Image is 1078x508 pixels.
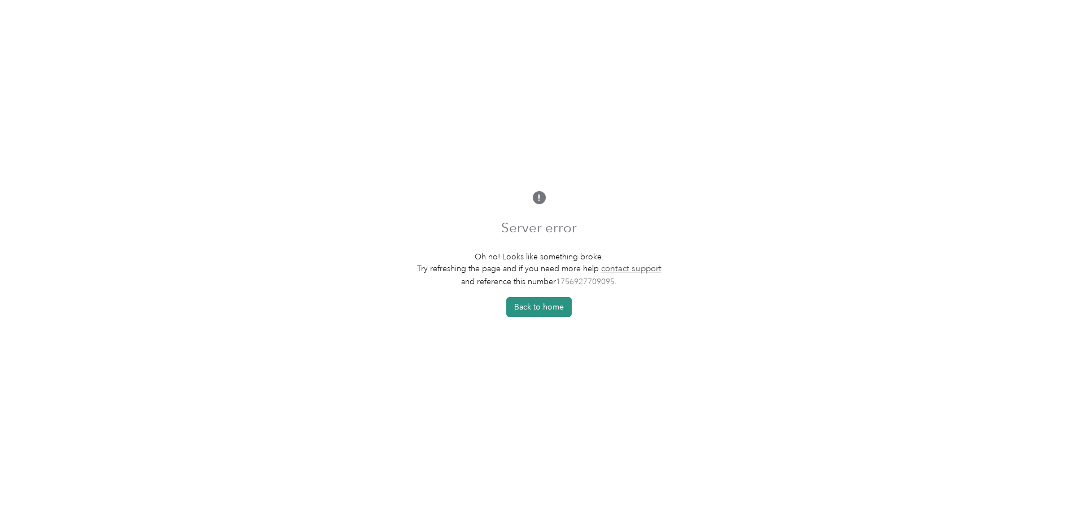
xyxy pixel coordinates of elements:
[501,214,577,241] h1: Server error
[1015,445,1078,508] iframe: Everlance-gr Chat Button Frame
[417,263,661,276] p: Try refreshing the page and if you need more help
[556,277,615,286] span: 1756927709095
[601,263,661,274] a: contact support
[506,297,572,317] button: Back to home
[417,251,661,263] p: Oh no! Looks like something broke.
[417,276,661,288] p: and reference this number .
